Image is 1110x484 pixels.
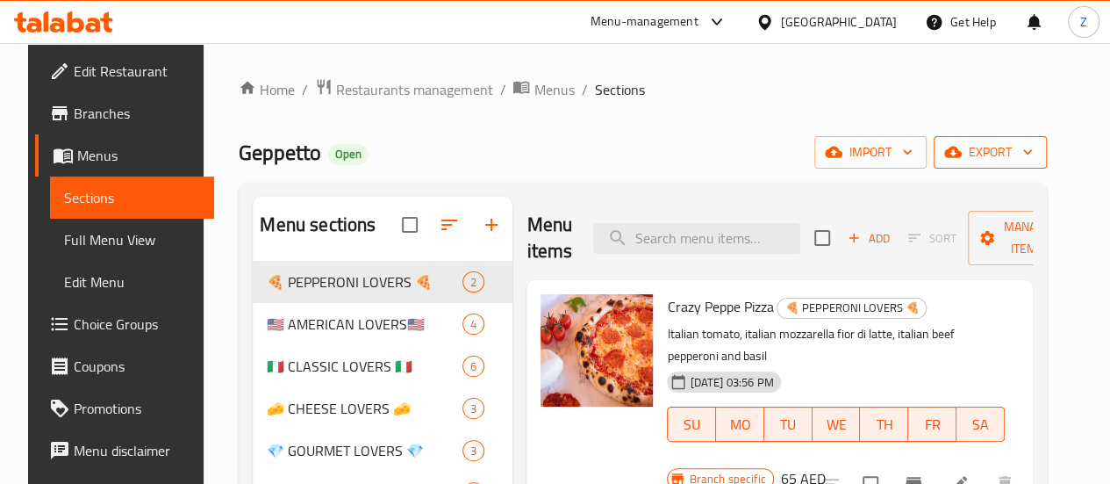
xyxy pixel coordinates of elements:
span: Edit Restaurant [74,61,199,82]
button: Add [841,225,897,252]
span: import [828,141,913,163]
span: [DATE] 03:56 PM [683,374,780,391]
span: Select section first [897,225,968,252]
span: Geppetto [239,133,321,172]
div: items [462,398,484,419]
h2: Menu items [526,212,572,264]
li: / [581,79,587,100]
button: WE [813,407,861,442]
a: Choice Groups [35,303,213,345]
a: Full Menu View [50,219,213,261]
span: 💎 GOURMET LOVERS 💎 [267,440,462,461]
input: search [593,223,800,254]
span: Select all sections [391,206,428,243]
span: TU [771,412,806,437]
span: 🍕 PEPPERONI LOVERS 🍕 [777,298,926,318]
span: 6 [463,358,483,375]
span: Promotions [74,398,199,419]
a: Sections [50,177,213,219]
button: import [814,136,927,169]
button: Add section [470,204,512,246]
span: 3 [463,443,483,459]
span: Select section [804,220,841,256]
a: Menu disclaimer [35,430,213,472]
h2: Menu sections [260,212,376,238]
button: export [934,136,1047,169]
span: 2 [463,274,483,291]
span: SU [675,412,709,437]
span: 🇺🇸 AMERICAN LOVERS🇺🇸 [267,314,462,335]
a: Restaurants management [315,78,492,101]
span: Menu disclaimer [74,440,199,461]
div: 🇮🇹 CLASSIC LOVERS 🇮🇹6 [253,345,512,387]
button: MO [716,407,764,442]
span: Choice Groups [74,314,199,335]
span: Manage items [982,216,1071,260]
span: Open [328,147,369,162]
button: FR [908,407,956,442]
span: export [948,141,1033,163]
a: Home [239,79,295,100]
p: Italian tomato, italian mozzarella fior di latte, italian beef pepperoni and basil [667,323,1004,367]
div: 🧀 CHEESE LOVERS 🧀3 [253,387,512,430]
span: Full Menu View [64,229,199,250]
a: Edit Menu [50,261,213,303]
div: Menu-management [591,11,698,33]
span: MO [723,412,757,437]
a: Promotions [35,387,213,430]
div: Open [328,144,369,165]
nav: breadcrumb [239,78,1046,101]
span: Sort sections [428,204,470,246]
img: Crazy Peppe Pizza [541,294,653,407]
span: Crazy Peppe Pizza [667,293,773,320]
a: Branches [35,92,213,134]
button: SA [956,407,1005,442]
span: Z [1080,12,1087,32]
div: items [462,440,484,461]
button: TH [860,407,908,442]
span: Menus [534,79,574,100]
span: Add item [841,225,897,252]
a: Coupons [35,345,213,387]
span: Restaurants management [336,79,492,100]
button: Manage items [968,211,1085,265]
a: Menus [512,78,574,101]
button: SU [667,407,716,442]
a: Menus [35,134,213,177]
span: 🧀 CHEESE LOVERS 🧀 [267,398,462,419]
span: Menus [77,145,199,166]
span: TH [867,412,901,437]
div: [GEOGRAPHIC_DATA] [781,12,897,32]
span: FR [915,412,949,437]
div: items [462,356,484,377]
span: Add [845,228,892,249]
span: 🍕 PEPPERONI LOVERS 🍕 [267,271,462,293]
span: Sections [594,79,644,100]
span: WE [820,412,854,437]
span: Sections [64,187,199,208]
button: TU [764,407,813,442]
div: items [462,314,484,335]
span: Coupons [74,356,199,377]
span: 🇮🇹 CLASSIC LOVERS 🇮🇹 [267,356,462,377]
a: Edit Restaurant [35,50,213,92]
div: 🇺🇸 AMERICAN LOVERS🇺🇸4 [253,303,512,345]
div: 🍕 PEPPERONI LOVERS 🍕 [777,298,927,319]
li: / [499,79,505,100]
div: items [462,271,484,293]
div: 🍕 PEPPERONI LOVERS 🍕2 [253,261,512,303]
span: 3 [463,401,483,417]
div: 💎 GOURMET LOVERS 💎3 [253,430,512,472]
span: Edit Menu [64,271,199,293]
li: / [302,79,308,100]
span: 4 [463,316,483,333]
span: SA [963,412,998,437]
span: Branches [74,103,199,124]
